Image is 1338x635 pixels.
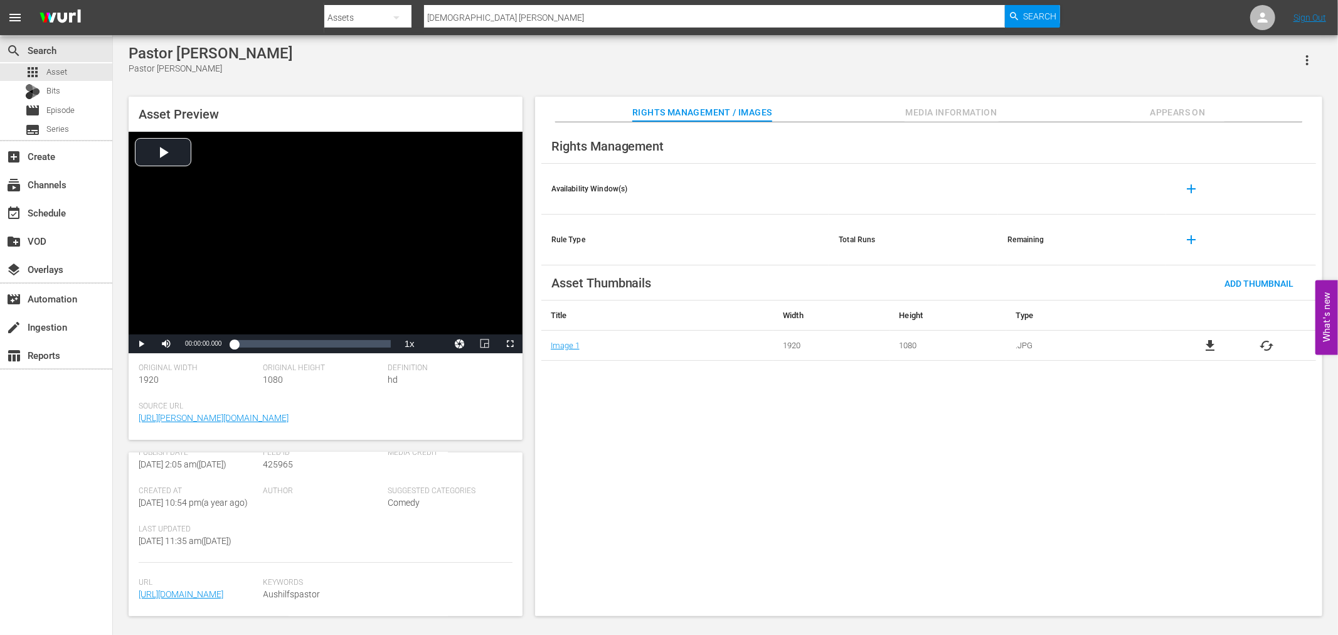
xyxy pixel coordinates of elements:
[263,363,382,373] span: Original Height
[1024,5,1057,28] span: Search
[139,107,219,122] span: Asset Preview
[1005,5,1060,28] button: Search
[25,103,40,118] span: Episode
[541,164,829,215] th: Availability Window(s)
[139,413,289,423] a: [URL][PERSON_NAME][DOMAIN_NAME]
[6,206,21,221] span: Schedule
[497,334,523,353] button: Fullscreen
[139,525,257,535] span: Last Updated
[632,105,772,120] span: Rights Management / Images
[6,234,21,249] span: VOD
[139,375,159,385] span: 1920
[1293,13,1326,23] a: Sign Out
[397,334,422,353] button: Playback Rate
[139,536,231,546] span: [DATE] 11:35 am ( [DATE] )
[1184,232,1199,247] span: add
[6,178,21,193] span: Channels
[46,104,75,117] span: Episode
[541,215,829,265] th: Rule Type
[6,262,21,277] span: Overlays
[1176,174,1206,204] button: add
[829,215,997,265] th: Total Runs
[139,402,506,412] span: Source Url
[388,363,506,373] span: Definition
[388,375,398,385] span: hd
[8,10,23,25] span: menu
[129,334,154,353] button: Play
[129,62,293,75] div: Pastor [PERSON_NAME]
[998,215,1167,265] th: Remaining
[1184,181,1199,196] span: add
[1315,280,1338,355] button: Open Feedback Widget
[447,334,472,353] button: Jump To Time
[139,448,257,458] span: Publish Date
[6,348,21,363] span: Reports
[1130,105,1224,120] span: Appears On
[1006,331,1161,361] td: .JPG
[139,459,226,469] span: [DATE] 2:05 am ( [DATE] )
[773,331,889,361] td: 1920
[1260,338,1275,353] button: cached
[551,341,580,350] a: Image 1
[905,105,999,120] span: Media Information
[388,486,506,496] span: Suggested Categories
[388,448,506,458] span: Media Credit
[139,363,257,373] span: Original Width
[890,331,1006,361] td: 1080
[46,123,69,136] span: Series
[263,448,382,458] span: Feed ID
[6,149,21,164] span: Create
[139,589,223,599] a: [URL][DOMAIN_NAME]
[472,334,497,353] button: Picture-in-Picture
[139,578,257,588] span: Url
[30,3,90,33] img: ans4CAIJ8jUAAAAAAAAAAAAAAAAAAAAAAAAgQb4GAAAAAAAAAAAAAAAAAAAAAAAAJMjXAAAAAAAAAAAAAAAAAAAAAAAAgAT5G...
[185,340,221,347] span: 00:00:00.000
[263,588,506,601] span: Aushilfspastor
[1214,272,1303,294] button: Add Thumbnail
[263,578,506,588] span: Keywords
[6,292,21,307] span: Automation
[388,498,420,508] span: Comedy
[1176,225,1206,255] button: add
[890,301,1006,331] th: Height
[263,375,284,385] span: 1080
[1214,279,1303,289] span: Add Thumbnail
[46,85,60,97] span: Bits
[154,334,179,353] button: Mute
[25,84,40,99] div: Bits
[263,459,294,469] span: 425965
[551,139,664,154] span: Rights Management
[25,65,40,80] span: Asset
[541,301,774,331] th: Title
[773,301,889,331] th: Width
[551,275,652,291] span: Asset Thumbnails
[6,320,21,335] span: Ingestion
[1006,301,1161,331] th: Type
[139,486,257,496] span: Created At
[1203,338,1218,353] a: file_download
[25,122,40,137] span: Series
[139,498,248,508] span: [DATE] 10:54 pm ( a year ago )
[263,486,382,496] span: Author
[129,132,523,353] div: Video Player
[46,66,67,78] span: Asset
[129,45,293,62] div: Pastor [PERSON_NAME]
[6,43,21,58] span: Search
[234,340,390,348] div: Progress Bar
